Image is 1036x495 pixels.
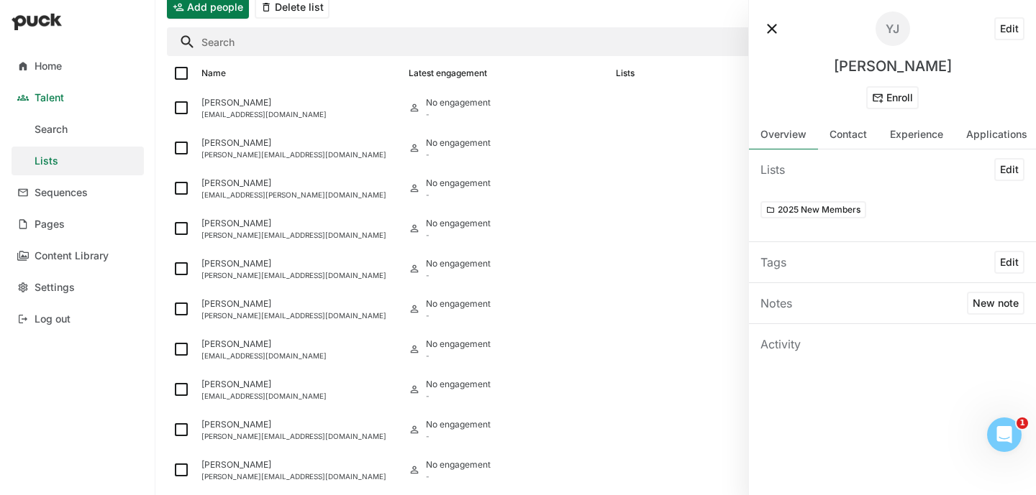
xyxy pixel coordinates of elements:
[760,161,785,178] div: Lists
[201,392,397,400] div: [EMAIL_ADDRESS][DOMAIN_NAME]
[201,218,397,228] div: [PERSON_NAME]
[201,178,397,188] div: [PERSON_NAME]
[201,98,397,108] div: [PERSON_NAME]
[834,57,952,75] div: [PERSON_NAME]
[866,86,919,109] button: Enroll
[35,155,58,167] div: Lists
[426,392,491,400] div: -
[12,178,144,207] a: Sequences
[201,472,397,481] div: [PERSON_NAME][EMAIL_ADDRESS][DOMAIN_NAME]
[201,68,226,78] div: Name
[201,311,397,320] div: [PERSON_NAME][EMAIL_ADDRESS][DOMAIN_NAME]
[966,129,1027,141] div: Applications
[201,432,397,440] div: [PERSON_NAME][EMAIL_ADDRESS][DOMAIN_NAME]
[426,231,491,239] div: -
[967,292,1024,315] button: New note
[35,282,75,294] div: Settings
[987,417,1022,452] iframe: Intercom live chat
[201,110,397,119] div: [EMAIL_ADDRESS][DOMAIN_NAME]
[12,147,144,175] a: Lists
[760,295,792,312] div: Notes
[35,313,71,325] div: Log out
[426,299,491,309] div: No engagement
[426,259,491,269] div: No engagement
[426,472,491,481] div: -
[35,60,62,73] div: Home
[426,460,491,470] div: No engagement
[426,218,491,228] div: No engagement
[201,271,397,279] div: [PERSON_NAME][EMAIL_ADDRESS][DOMAIN_NAME]
[35,250,109,262] div: Content Library
[201,150,397,159] div: [PERSON_NAME][EMAIL_ADDRESS][DOMAIN_NAME]
[201,231,397,239] div: [PERSON_NAME][EMAIL_ADDRESS][DOMAIN_NAME]
[12,115,144,144] a: Search
[426,432,491,440] div: -
[760,336,801,353] div: Activity
[167,27,1024,56] input: Search
[201,138,397,148] div: [PERSON_NAME]
[426,98,491,108] div: No engagement
[426,351,491,360] div: -
[426,420,491,430] div: No engagement
[994,251,1024,274] button: Edit
[35,124,68,136] div: Search
[201,259,397,269] div: [PERSON_NAME]
[1017,417,1028,429] span: 1
[760,254,786,271] div: Tags
[426,271,491,279] div: -
[994,17,1024,40] button: Edit
[201,420,397,430] div: [PERSON_NAME]
[35,187,88,199] div: Sequences
[201,351,397,360] div: [EMAIL_ADDRESS][DOMAIN_NAME]
[426,178,491,188] div: No engagement
[760,129,806,141] div: Overview
[426,110,491,119] div: -
[886,23,899,34] div: YJ
[35,218,65,231] div: Pages
[201,299,397,309] div: [PERSON_NAME]
[12,241,144,270] a: Content Library
[12,83,144,112] a: Talent
[426,311,491,320] div: -
[830,129,867,141] div: Contact
[201,460,397,470] div: [PERSON_NAME]
[426,379,491,389] div: No engagement
[616,68,635,78] div: Lists
[426,138,491,148] div: No engagement
[12,52,144,80] a: Home
[12,210,144,239] a: Pages
[409,68,487,78] div: Latest engagement
[426,190,491,199] div: -
[12,273,144,302] a: Settings
[890,129,943,141] div: Experience
[35,92,64,104] div: Talent
[426,339,491,349] div: No engagement
[994,158,1024,181] button: Edit
[760,201,866,218] button: 2025 New Members
[201,379,397,389] div: [PERSON_NAME]
[426,150,491,159] div: -
[201,190,397,199] div: [EMAIL_ADDRESS][PERSON_NAME][DOMAIN_NAME]
[201,339,397,349] div: [PERSON_NAME]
